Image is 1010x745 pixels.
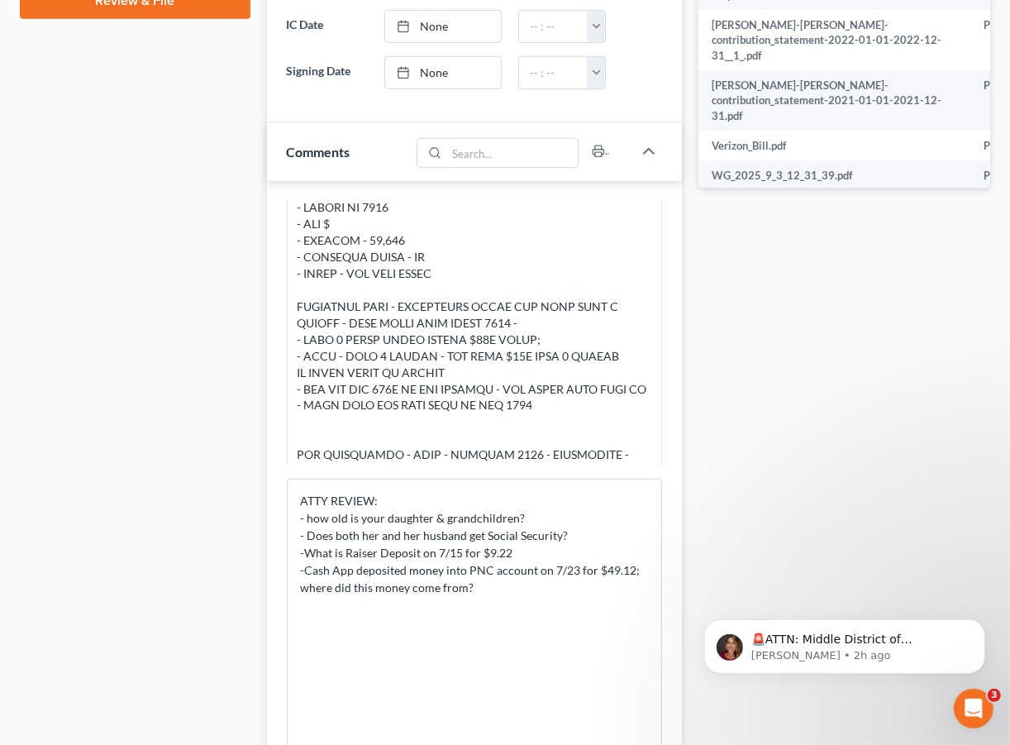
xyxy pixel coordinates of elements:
[954,689,993,728] iframe: Intercom live chat
[988,689,1001,702] span: 3
[385,57,500,88] a: None
[519,57,588,88] input: -- : --
[385,11,500,42] a: None
[287,144,350,160] span: Comments
[698,10,970,70] td: [PERSON_NAME]-[PERSON_NAME]-contribution_statement-2022-01-01-2022-12-31__1_.pdf
[519,11,588,42] input: -- : --
[698,131,970,160] td: Verizon_Bill.pdf
[698,160,970,190] td: WG_2025_9_3_12_31_39.pdf
[446,139,578,167] input: Search...
[679,585,1010,700] iframe: Intercom notifications message
[279,56,377,89] label: Signing Date
[698,70,970,131] td: [PERSON_NAME]-[PERSON_NAME]-contribution_statement-2021-01-01-2021-12-31.pdf
[279,10,377,43] label: IC Date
